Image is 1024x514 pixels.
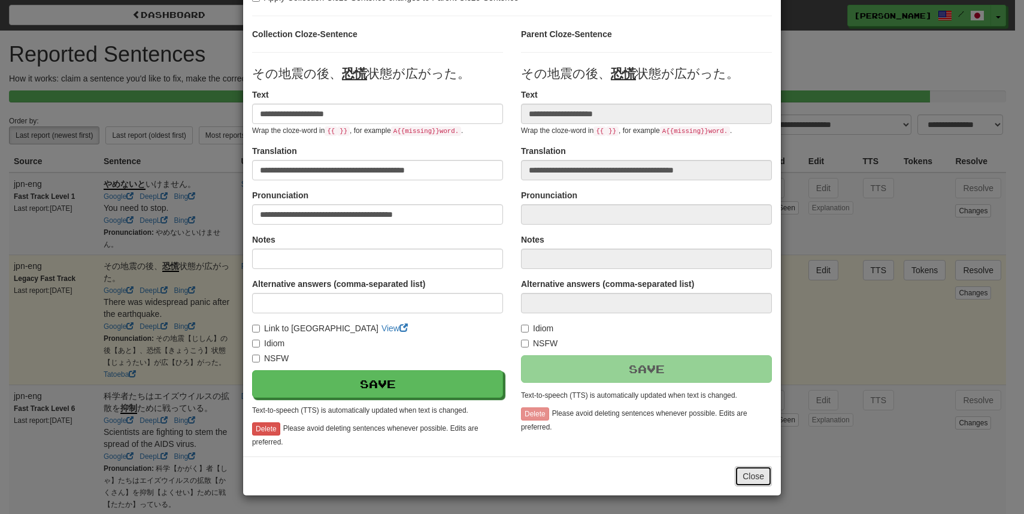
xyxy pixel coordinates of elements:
small: Wrap the cloze-word in , for example . [521,126,732,135]
input: NSFW [252,355,260,362]
input: Link to [GEOGRAPHIC_DATA] [252,325,260,332]
button: Save [252,370,503,398]
label: Translation [521,145,566,157]
label: NSFW [521,337,558,349]
label: Alternative answers (comma-separated list) [252,278,425,290]
span: その地震の後、 状態が広がった。 [252,66,470,80]
input: Idiom [252,340,260,347]
input: Idiom [521,325,529,332]
button: Delete [252,422,280,436]
code: }} [337,126,350,136]
u: 恐慌 [342,66,367,80]
label: Pronunciation [252,189,308,201]
code: }} [606,126,619,136]
label: Alternative answers (comma-separated list) [521,278,694,290]
small: Text-to-speech (TTS) is automatically updated when text is changed. [521,391,737,400]
label: Notes [252,234,275,246]
strong: Parent Cloze-Sentence [521,29,612,39]
code: {{ [593,126,606,136]
small: Text-to-speech (TTS) is automatically updated when text is changed. [252,406,468,415]
small: Please avoid deleting sentences whenever possible. Edits are preferred. [521,409,747,431]
input: NSFW [521,340,529,347]
button: Close [735,466,772,486]
label: Text [521,89,538,101]
label: Pronunciation [521,189,577,201]
label: NSFW [252,352,289,364]
code: {{ [325,126,337,136]
label: Idiom [252,337,284,349]
button: Save [521,355,772,383]
strong: Collection Cloze-Sentence [252,29,358,39]
code: A {{ missing }} word. [391,126,461,136]
label: Translation [252,145,297,157]
span: その地震の後、 状態が広がった。 [521,66,739,80]
label: Text [252,89,269,101]
code: A {{ missing }} word. [660,126,730,136]
a: View [381,323,408,333]
u: 恐慌 [611,66,636,80]
label: Link to [GEOGRAPHIC_DATA] [252,322,378,334]
small: Please avoid deleting sentences whenever possible. Edits are preferred. [252,424,478,446]
label: Notes [521,234,544,246]
small: Wrap the cloze-word in , for example . [252,126,463,135]
button: Delete [521,407,549,421]
label: Idiom [521,322,553,334]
